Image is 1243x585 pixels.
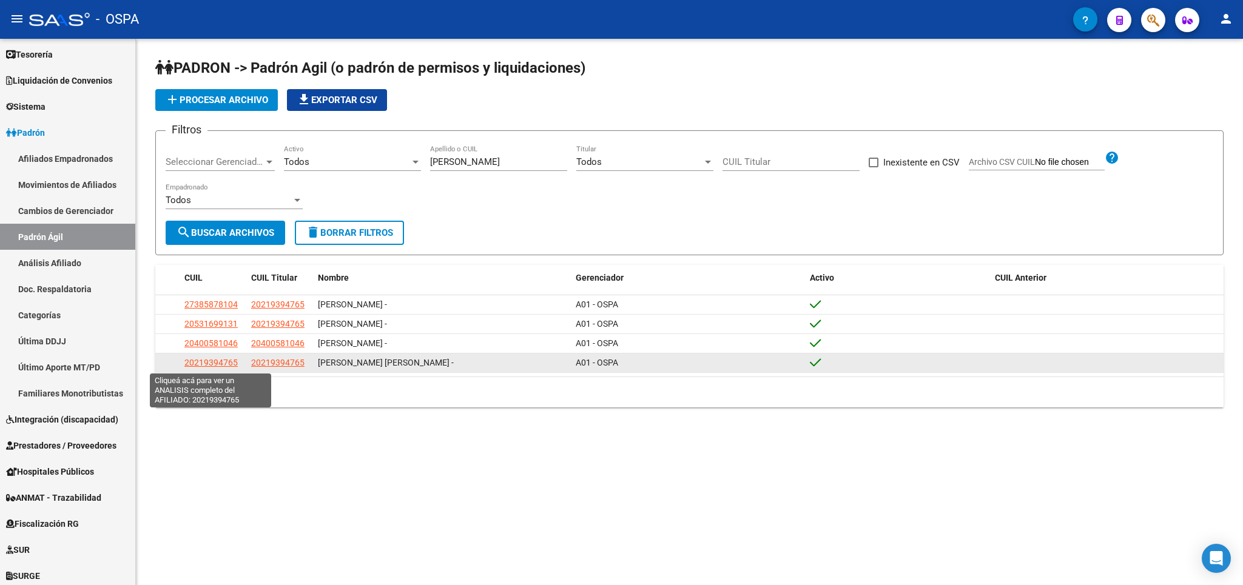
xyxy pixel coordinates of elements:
span: 20531699131 [184,319,238,329]
mat-icon: delete [306,225,320,239]
span: Todos [576,156,602,167]
span: Procesar archivo [165,95,268,105]
span: [PERSON_NAME] - [318,338,387,348]
mat-icon: person [1219,12,1233,26]
h3: Filtros [166,121,207,138]
div: Open Intercom Messenger [1202,544,1231,573]
span: 27385878104 [184,299,238,309]
span: Hospitales Públicos [6,465,94,478]
mat-icon: help [1105,150,1119,165]
span: Nombre [318,273,349,282]
datatable-header-cell: CUIL [180,265,246,291]
span: PADRON -> Padrón Agil (o padrón de permisos y liquidaciones) [155,59,585,76]
datatable-header-cell: CUIL Anterior [990,265,1224,291]
span: CUIL Anterior [995,273,1046,282]
span: A01 - OSPA [576,338,618,348]
span: Fiscalización RG [6,517,79,530]
span: Padrón [6,126,45,139]
span: [PERSON_NAME] - [318,319,387,329]
span: Sistema [6,100,45,113]
span: Todos [284,156,309,167]
span: 20219394765 [251,358,305,367]
mat-icon: file_download [297,92,311,107]
mat-icon: add [165,92,180,107]
button: Exportar CSV [287,89,387,111]
span: CUIL Titular [251,273,297,282]
span: 20400581046 [184,338,238,348]
span: [PERSON_NAME] - [318,299,387,309]
button: Procesar archivo [155,89,278,111]
span: [PERSON_NAME] [PERSON_NAME] - [318,358,454,367]
span: Gerenciador [576,273,624,282]
div: 4 total [155,377,1224,407]
span: Inexistente en CSV [883,155,960,170]
span: A01 - OSPA [576,358,618,367]
span: CUIL [184,273,203,282]
span: Borrar Filtros [306,227,393,238]
span: SURGE [6,569,40,583]
span: Prestadores / Proveedores [6,439,116,452]
datatable-header-cell: Gerenciador [571,265,804,291]
span: 20219394765 [251,299,305,309]
datatable-header-cell: CUIL Titular [246,265,313,291]
button: Buscar Archivos [166,221,285,245]
span: 20219394765 [251,319,305,329]
mat-icon: search [177,225,191,239]
span: Integración (discapacidad) [6,413,118,426]
input: Archivo CSV CUIL [1035,157,1105,168]
mat-icon: menu [10,12,24,26]
span: Todos [166,195,191,206]
span: Liquidación de Convenios [6,74,112,87]
span: Exportar CSV [297,95,377,105]
span: Activo [810,273,834,282]
span: A01 - OSPA [576,319,618,329]
span: - OSPA [96,6,139,33]
span: A01 - OSPA [576,299,618,309]
span: 20219394765 [184,358,238,367]
span: SUR [6,543,30,557]
button: Borrar Filtros [295,221,404,245]
span: Seleccionar Gerenciador [166,156,264,167]
span: ANMAT - Trazabilidad [6,491,101,504]
datatable-header-cell: Nombre [313,265,571,291]
span: Archivo CSV CUIL [969,157,1035,167]
span: 20400581046 [251,338,305,348]
span: Tesorería [6,48,53,61]
datatable-header-cell: Activo [805,265,990,291]
span: Buscar Archivos [177,227,274,238]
